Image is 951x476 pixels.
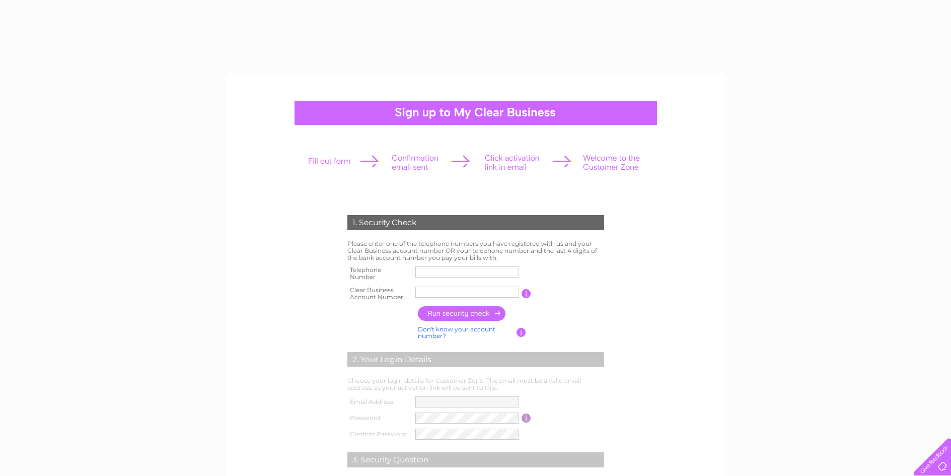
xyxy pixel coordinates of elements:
[345,284,413,304] th: Clear Business Account Number
[517,328,526,337] input: Information
[345,394,413,410] th: Email Address
[345,410,413,426] th: Password
[347,215,604,230] div: 1. Security Check
[522,414,531,423] input: Information
[345,263,413,284] th: Telephone Number
[345,375,607,394] td: Choose your login details for Customer Zone. The email must be a valid email address, as your act...
[347,352,604,367] div: 2. Your Login Details
[345,426,413,442] th: Confirm Password
[345,238,607,263] td: Please enter one of the telephone numbers you have registered with us and your Clear Business acc...
[347,452,604,467] div: 3. Security Question
[522,289,531,298] input: Information
[418,325,495,340] a: Don't know your account number?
